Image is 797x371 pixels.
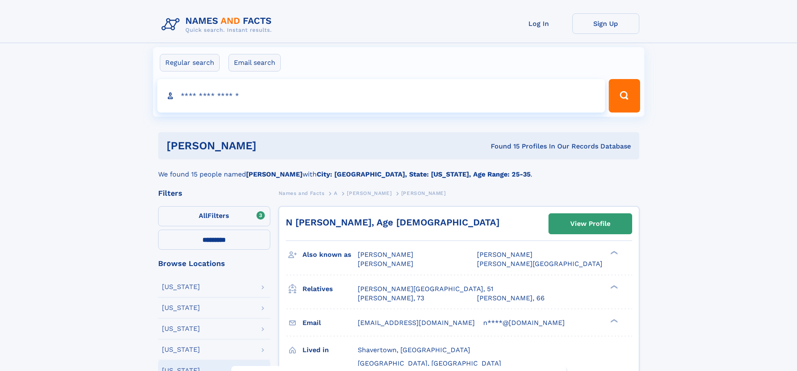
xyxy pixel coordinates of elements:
[570,214,610,233] div: View Profile
[347,188,392,198] a: [PERSON_NAME]
[162,284,200,290] div: [US_STATE]
[158,13,279,36] img: Logo Names and Facts
[157,79,605,113] input: search input
[358,346,470,354] span: Shavertown, [GEOGRAPHIC_DATA]
[158,260,270,267] div: Browse Locations
[158,159,639,179] div: We found 15 people named with .
[358,359,501,367] span: [GEOGRAPHIC_DATA], [GEOGRAPHIC_DATA]
[347,190,392,196] span: [PERSON_NAME]
[162,346,200,353] div: [US_STATE]
[549,214,632,234] a: View Profile
[358,319,475,327] span: [EMAIL_ADDRESS][DOMAIN_NAME]
[358,284,493,294] a: [PERSON_NAME][GEOGRAPHIC_DATA], 51
[572,13,639,34] a: Sign Up
[609,79,640,113] button: Search Button
[374,142,631,151] div: Found 15 Profiles In Our Records Database
[477,260,602,268] span: [PERSON_NAME][GEOGRAPHIC_DATA]
[608,284,618,289] div: ❯
[334,190,338,196] span: A
[162,304,200,311] div: [US_STATE]
[302,282,358,296] h3: Relatives
[199,212,208,220] span: All
[358,294,424,303] a: [PERSON_NAME], 73
[477,251,533,258] span: [PERSON_NAME]
[334,188,338,198] a: A
[358,251,413,258] span: [PERSON_NAME]
[505,13,572,34] a: Log In
[358,260,413,268] span: [PERSON_NAME]
[608,318,618,323] div: ❯
[167,141,374,151] h1: [PERSON_NAME]
[228,54,281,72] label: Email search
[401,190,446,196] span: [PERSON_NAME]
[158,206,270,226] label: Filters
[302,248,358,262] h3: Also known as
[286,217,500,228] a: N [PERSON_NAME], Age [DEMOGRAPHIC_DATA]
[608,250,618,256] div: ❯
[160,54,220,72] label: Regular search
[317,170,530,178] b: City: [GEOGRAPHIC_DATA], State: [US_STATE], Age Range: 25-35
[162,325,200,332] div: [US_STATE]
[158,189,270,197] div: Filters
[302,316,358,330] h3: Email
[279,188,325,198] a: Names and Facts
[477,294,545,303] a: [PERSON_NAME], 66
[246,170,302,178] b: [PERSON_NAME]
[302,343,358,357] h3: Lived in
